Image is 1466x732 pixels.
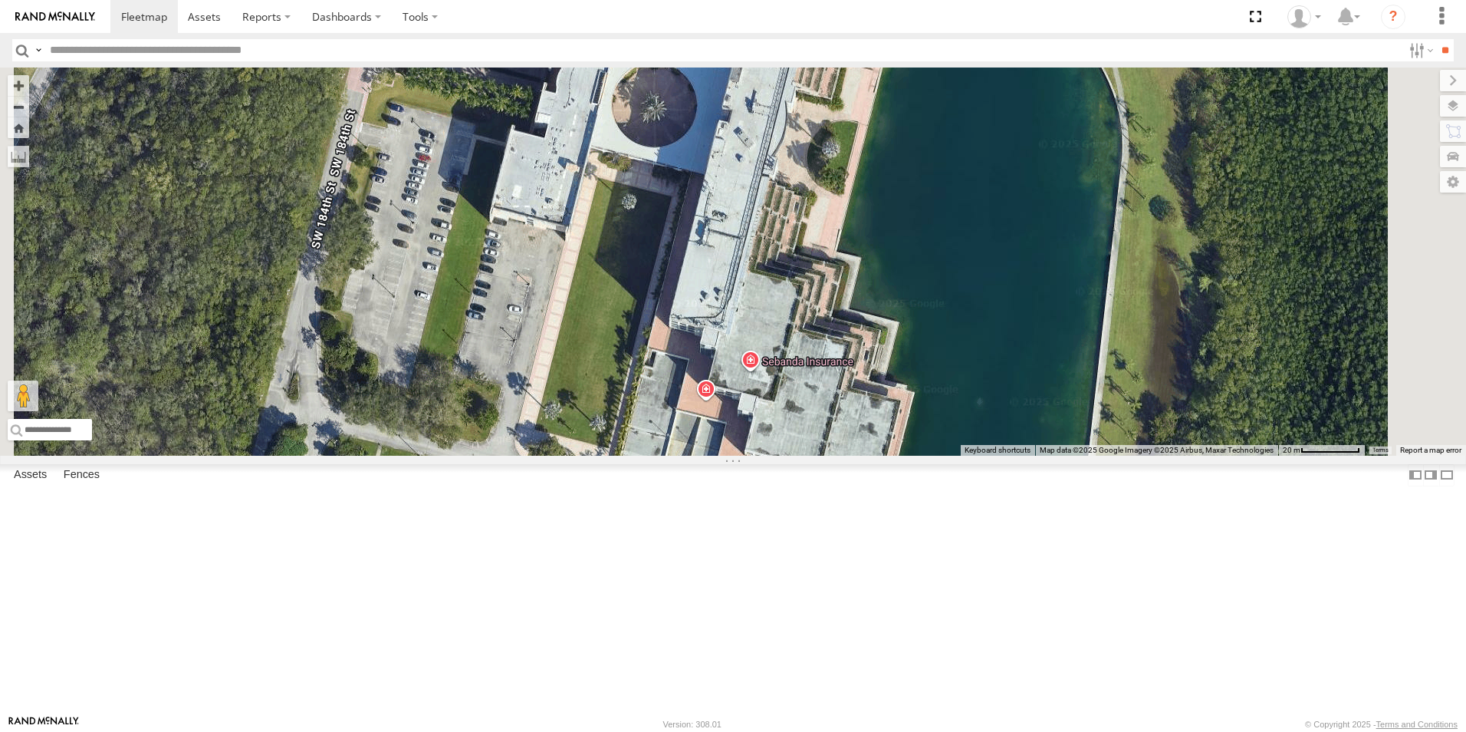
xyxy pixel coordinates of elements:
div: Version: 308.01 [663,720,721,729]
button: Zoom Home [8,117,29,138]
a: Report a map error [1400,446,1461,454]
div: Chino Castillo [1282,5,1326,28]
label: Assets [6,464,54,486]
label: Search Query [32,39,44,61]
label: Measure [8,146,29,167]
label: Dock Summary Table to the Left [1408,464,1423,486]
button: Drag Pegman onto the map to open Street View [8,381,38,411]
a: Terms and Conditions [1376,720,1458,729]
label: Map Settings [1440,171,1466,193]
label: Hide Summary Table [1439,464,1454,486]
button: Map Scale: 20 m per 74 pixels [1278,445,1365,456]
button: Zoom out [8,96,29,117]
label: Search Filter Options [1403,39,1436,61]
img: rand-logo.svg [15,12,95,22]
span: Map data ©2025 Google Imagery ©2025 Airbus, Maxar Technologies [1040,446,1274,454]
button: Keyboard shortcuts [965,445,1030,456]
a: Terms (opens in new tab) [1372,447,1389,453]
label: Fences [56,464,107,486]
i: ? [1381,5,1405,29]
span: 20 m [1283,446,1300,454]
a: Visit our Website [8,717,79,732]
div: © Copyright 2025 - [1305,720,1458,729]
button: Zoom in [8,75,29,96]
label: Dock Summary Table to the Right [1423,464,1438,486]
